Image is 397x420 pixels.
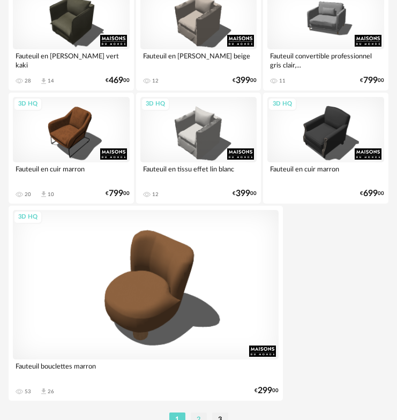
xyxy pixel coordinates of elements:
[363,190,378,197] span: 699
[279,78,286,84] div: 11
[106,190,130,197] div: € 00
[236,190,250,197] span: 399
[360,77,384,84] div: € 00
[109,190,123,197] span: 799
[360,190,384,197] div: € 00
[140,49,257,71] div: Fauteuil en [PERSON_NAME] beige
[254,387,279,394] div: € 00
[109,77,123,84] span: 469
[13,359,279,381] div: Fauteuil bouclettes marron
[40,77,48,85] span: Download icon
[258,387,272,394] span: 299
[13,97,42,111] div: 3D HQ
[13,211,42,224] div: 3D HQ
[25,78,31,84] div: 28
[106,77,130,84] div: € 00
[152,78,159,84] div: 12
[268,97,297,111] div: 3D HQ
[152,191,159,198] div: 12
[48,191,54,198] div: 10
[263,93,388,204] a: 3D HQ Fauteuil en cuir marron €69900
[141,97,170,111] div: 3D HQ
[48,78,54,84] div: 14
[9,206,283,401] a: 3D HQ Fauteuil bouclettes marron 53 Download icon 26 €29900
[140,162,257,184] div: Fauteuil en tissu effet lin blanc
[25,191,31,198] div: 20
[267,49,384,71] div: Fauteuil convertible professionnel gris clair,...
[13,49,130,71] div: Fauteuil en [PERSON_NAME] vert kaki
[40,190,48,198] span: Download icon
[363,77,378,84] span: 799
[9,93,134,204] a: 3D HQ Fauteuil en cuir marron 20 Download icon 10 €79900
[233,190,257,197] div: € 00
[267,162,384,184] div: Fauteuil en cuir marron
[236,77,250,84] span: 399
[25,388,31,395] div: 53
[233,77,257,84] div: € 00
[40,387,48,395] span: Download icon
[13,162,130,184] div: Fauteuil en cuir marron
[136,93,261,204] a: 3D HQ Fauteuil en tissu effet lin blanc 12 €39900
[48,388,54,395] div: 26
